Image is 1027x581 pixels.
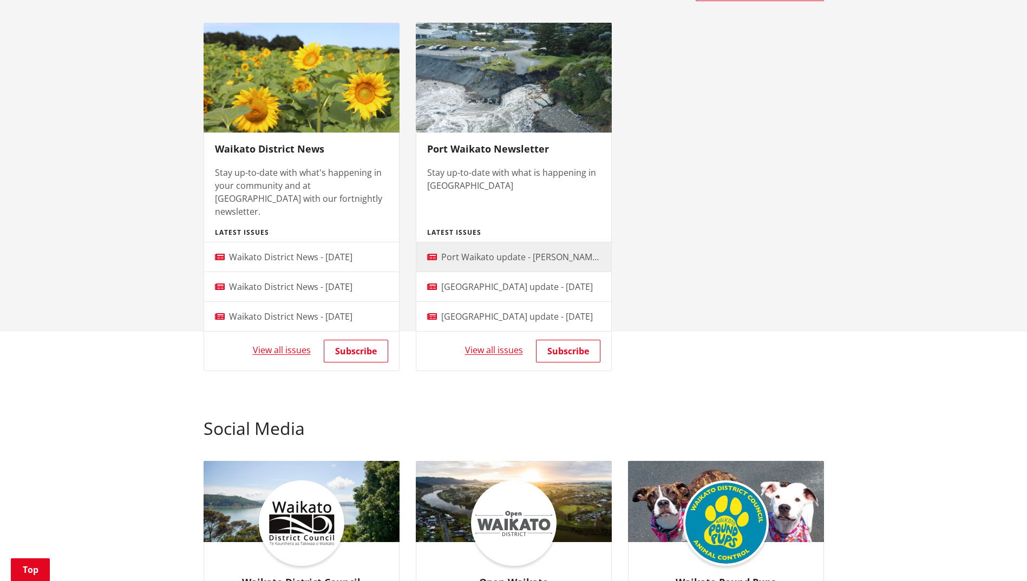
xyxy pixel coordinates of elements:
[215,166,388,218] p: Stay up-to-date with what's happening in your community and at [GEOGRAPHIC_DATA] with our fortnig...
[416,272,611,301] a: [GEOGRAPHIC_DATA] update - [DATE]
[473,483,554,564] img: Open Waikato Facebook icon
[427,229,600,236] h4: Latest issues
[215,229,388,236] h4: Latest issues
[261,483,342,564] img: Waikato District Council Facebook icon
[229,311,352,322] span: Waikato District News - [DATE]
[427,166,600,192] p: Stay up-to-date with what is happening in [GEOGRAPHIC_DATA]
[416,301,611,331] a: [GEOGRAPHIC_DATA] update - [DATE]
[204,242,399,272] a: Waikato District News - [DATE]
[11,558,50,581] a: Top
[685,483,767,564] img: Pound Pups Facebook icon
[204,23,400,133] img: Waikato District News image
[465,345,523,356] a: View all issues
[324,340,388,362] a: Subscribe
[441,281,593,293] span: [GEOGRAPHIC_DATA] update - [DATE]
[204,418,305,439] h2: Social Media
[536,340,600,362] a: Subscribe
[204,272,399,301] a: Waikato District News - [DATE]
[977,536,1016,575] iframe: Messenger Launcher
[204,301,399,331] a: Waikato District News - [DATE]
[229,281,352,293] span: Waikato District News - [DATE]
[416,242,611,272] a: Port Waikato update - [PERSON_NAME][GEOGRAPHIC_DATA] upgrade
[215,143,388,155] h3: Waikato District News
[253,345,311,356] a: View all issues
[441,251,723,263] span: Port Waikato update - [PERSON_NAME][GEOGRAPHIC_DATA] upgrade
[427,143,600,155] h3: Port Waikato Newsletter
[416,23,612,133] img: port waik beach access
[441,311,593,322] span: [GEOGRAPHIC_DATA] update - [DATE]
[229,251,352,263] span: Waikato District News - [DATE]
